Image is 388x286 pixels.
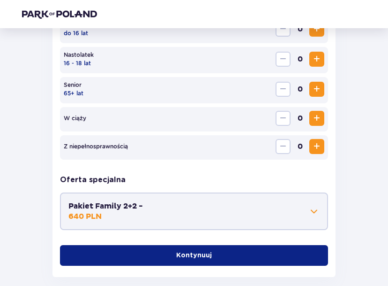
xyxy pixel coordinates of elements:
[60,175,126,185] p: Oferta specjalna
[68,201,320,222] button: Pakiet Family 2+2 -640 PLN
[60,245,328,266] button: Kontynuuj
[276,52,291,67] button: Decrease
[64,29,88,38] p: do 16 lat
[292,52,307,67] span: 0
[64,81,82,89] p: Senior
[309,82,324,97] button: Increase
[309,111,324,126] button: Increase
[64,51,94,59] p: Nastolatek
[292,139,307,154] span: 0
[292,22,307,37] span: 0
[64,142,128,151] p: Z niepełno­sprawnością
[292,82,307,97] span: 0
[276,139,291,154] button: Decrease
[276,22,291,37] button: Decrease
[68,201,143,211] p: Pakiet Family 2+2 -
[64,89,83,98] p: 65+ lat
[309,52,324,67] button: Increase
[22,9,97,19] img: Park of Poland logo
[68,211,102,222] p: 640 PLN
[176,251,212,260] p: Kontynuuj
[292,111,307,126] span: 0
[276,111,291,126] button: Decrease
[309,22,324,37] button: Increase
[64,59,91,68] p: 16 - 18 lat
[64,114,86,123] p: W ciąży
[309,139,324,154] button: Increase
[276,82,291,97] button: Decrease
